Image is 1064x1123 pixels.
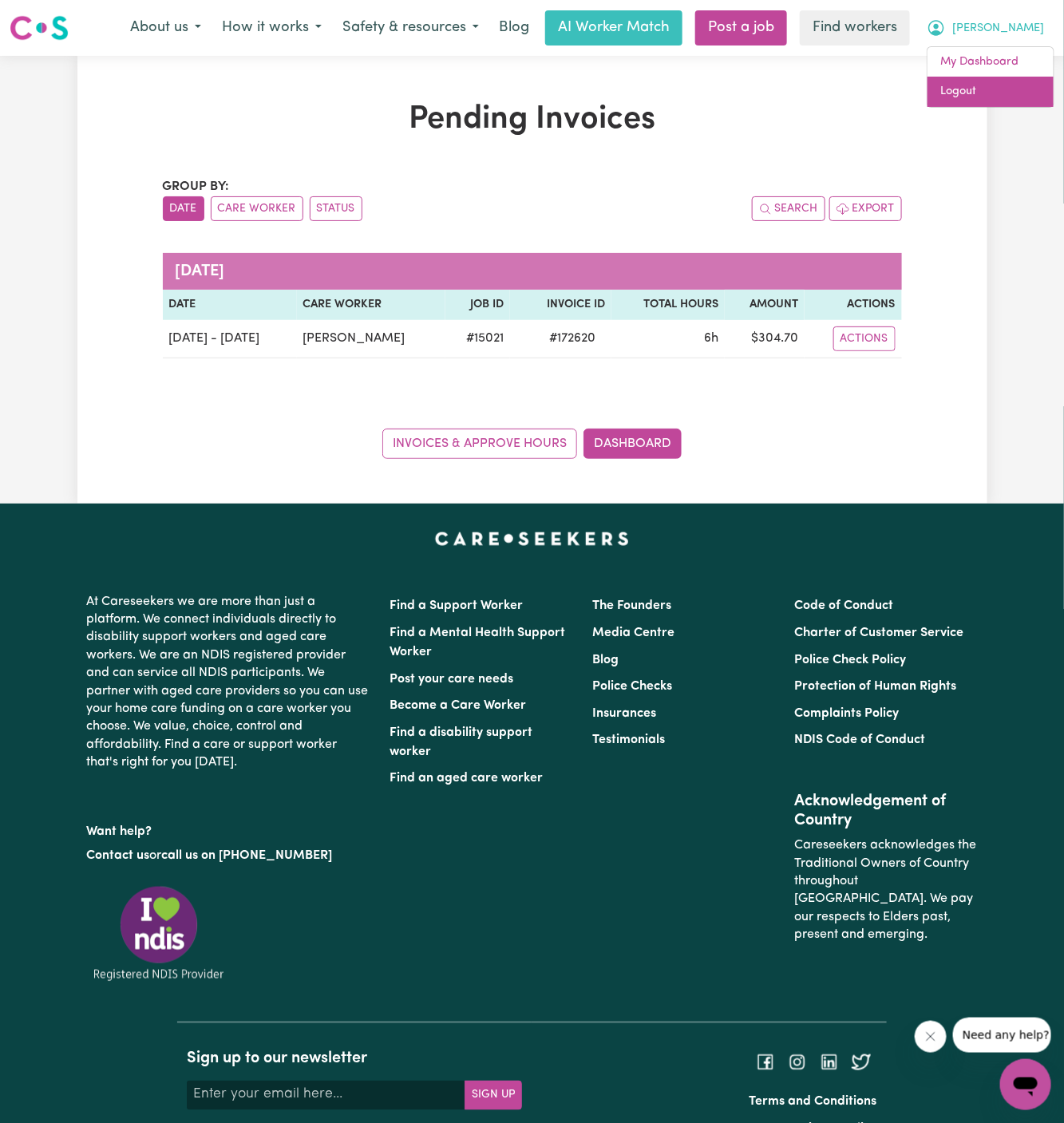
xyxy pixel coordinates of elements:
[794,734,925,746] a: NDIS Code of Conduct
[833,326,896,351] button: Actions
[297,290,445,320] th: Care Worker
[163,290,297,320] th: Date
[794,830,977,950] p: Careseekers acknowledges the Traditional Owners of Country throughout [GEOGRAPHIC_DATA]. We pay o...
[915,1021,947,1053] iframe: Close message
[489,10,539,45] a: Blog
[852,1056,871,1069] a: Follow Careseekers on Twitter
[297,320,445,358] td: [PERSON_NAME]
[750,1096,877,1109] a: Terms and Conditions
[445,290,510,320] th: Job ID
[805,290,902,320] th: Actions
[163,101,902,139] h1: Pending Invoices
[87,587,371,778] p: At Careseekers we are more than just a platform. We connect individuals directly to disability su...
[592,627,674,639] a: Media Centre
[163,180,230,193] span: Group by:
[752,196,825,221] button: Search
[163,253,902,290] caption: [DATE]
[916,11,1054,45] button: My Account
[928,47,1054,77] a: My Dashboard
[87,840,371,871] p: or
[788,1056,807,1069] a: Follow Careseekers on Instagram
[510,290,611,320] th: Invoice ID
[435,532,629,545] a: Careseekers home page
[928,77,1054,107] a: Logout
[390,772,544,785] a: Find an aged care worker
[756,1056,775,1069] a: Follow Careseekers on Facebook
[592,734,665,746] a: Testimonials
[10,14,69,42] img: Careseekers logo
[592,654,619,666] a: Blog
[545,10,682,45] a: AI Worker Match
[725,290,805,320] th: Amount
[390,627,566,658] a: Find a Mental Health Support Worker
[794,680,956,693] a: Protection of Human Rights
[820,1056,839,1069] a: Follow Careseekers on LinkedIn
[695,10,787,45] a: Post a job
[310,196,362,221] button: sort invoices by paid status
[953,1018,1051,1053] iframe: Message from company
[592,680,672,693] a: Police Checks
[163,320,297,358] td: [DATE] - [DATE]
[725,320,805,358] td: $ 304.70
[540,329,605,348] span: # 172620
[187,1049,522,1068] h2: Sign up to our newsletter
[794,654,906,666] a: Police Check Policy
[611,290,725,320] th: Total Hours
[87,884,231,983] img: Registered NDIS provider
[187,1081,465,1109] input: Enter your email here...
[1000,1059,1051,1110] iframe: Button to launch messaging window
[800,10,910,45] a: Find workers
[87,817,371,840] p: Want help?
[794,627,963,639] a: Charter of Customer Service
[390,673,514,686] a: Post your care needs
[163,196,204,221] button: sort invoices by date
[592,599,671,612] a: The Founders
[87,849,150,862] a: Contact us
[583,429,682,459] a: Dashboard
[390,599,524,612] a: Find a Support Worker
[794,599,893,612] a: Code of Conduct
[212,11,332,45] button: How it works
[592,707,656,720] a: Insurances
[465,1081,522,1109] button: Subscribe
[927,46,1054,108] div: My Account
[390,726,533,758] a: Find a disability support worker
[829,196,902,221] button: Export
[952,20,1044,38] span: [PERSON_NAME]
[382,429,577,459] a: Invoices & Approve Hours
[445,320,510,358] td: # 15021
[10,10,69,46] a: Careseekers logo
[704,332,718,345] span: 6 hours
[332,11,489,45] button: Safety & resources
[211,196,303,221] button: sort invoices by care worker
[162,849,333,862] a: call us on [PHONE_NUMBER]
[120,11,212,45] button: About us
[794,707,899,720] a: Complaints Policy
[794,792,977,830] h2: Acknowledgement of Country
[390,699,527,712] a: Become a Care Worker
